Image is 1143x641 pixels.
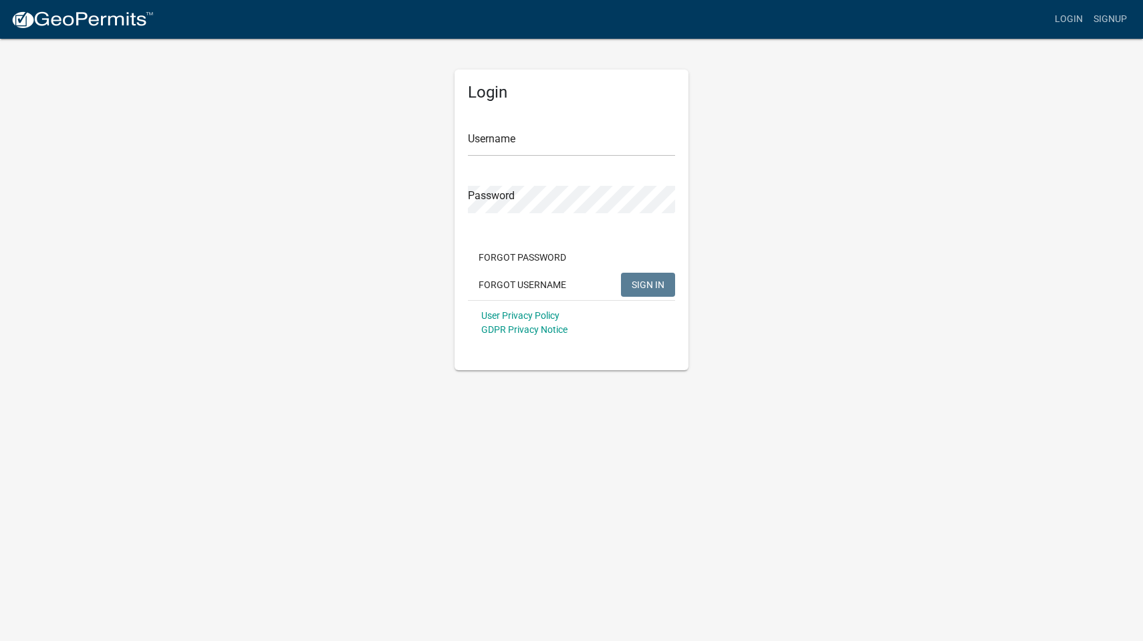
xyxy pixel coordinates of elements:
a: GDPR Privacy Notice [481,324,567,335]
h5: Login [468,83,675,102]
button: SIGN IN [621,273,675,297]
button: Forgot Username [468,273,577,297]
a: Login [1049,7,1088,32]
button: Forgot Password [468,245,577,269]
a: User Privacy Policy [481,310,559,321]
a: Signup [1088,7,1132,32]
span: SIGN IN [632,279,664,289]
